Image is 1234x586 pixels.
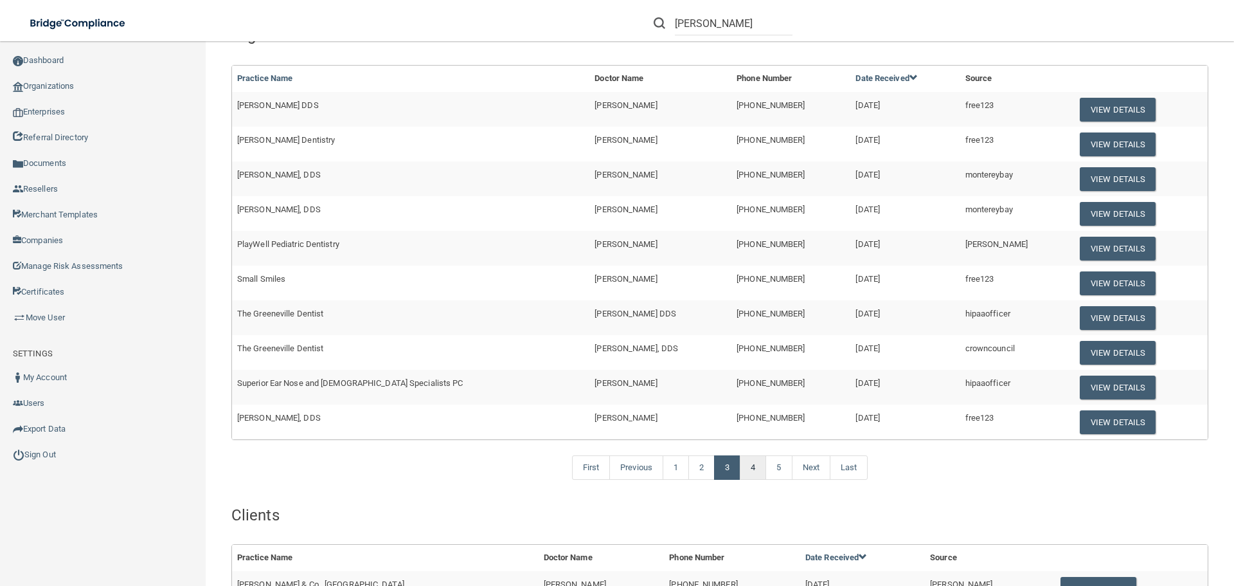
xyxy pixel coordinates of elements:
button: View Details [1080,341,1156,365]
button: View Details [1080,133,1156,156]
span: [DATE] [855,413,880,423]
img: ic-search.3b580494.png [654,17,665,29]
span: [PERSON_NAME] [965,239,1028,249]
span: [DATE] [855,239,880,249]
a: First [572,455,611,480]
a: 3 [714,455,740,480]
a: Date Received [855,73,917,83]
img: ic_reseller.de258add.png [13,184,23,194]
input: Search [675,12,792,35]
button: View Details [1080,167,1156,191]
img: organization-icon.f8decf85.png [13,82,23,92]
span: [PHONE_NUMBER] [737,205,805,214]
button: View Details [1080,237,1156,261]
span: crowncouncil [965,343,1015,353]
img: ic_power_dark.7ecde6b1.png [13,449,24,461]
span: [DATE] [855,135,880,145]
span: hipaaofficer [965,309,1010,318]
span: free123 [965,274,994,284]
span: [DATE] [855,170,880,179]
span: [PERSON_NAME] [595,274,657,284]
span: free123 [965,135,994,145]
a: 5 [765,455,792,480]
img: icon-documents.8dae5593.png [13,159,23,169]
img: enterprise.0d942306.png [13,108,23,117]
span: [PERSON_NAME], DDS [237,413,321,423]
button: View Details [1080,202,1156,226]
button: View Details [1080,271,1156,295]
span: [PHONE_NUMBER] [737,170,805,179]
a: Previous [609,455,663,480]
a: Practice Name [237,73,292,83]
th: Practice Name [232,545,539,571]
span: [PERSON_NAME], DDS [595,343,678,353]
img: ic_dashboard_dark.d01f4a41.png [13,56,23,66]
a: Next [792,455,830,480]
h4: Clients [231,507,1208,524]
span: [PHONE_NUMBER] [737,274,805,284]
span: free123 [965,413,994,423]
iframe: Drift Widget Chat Controller [1012,495,1219,546]
img: icon-users.e205127d.png [13,398,23,408]
span: PlayWell Pediatric Dentistry [237,239,339,249]
button: View Details [1080,410,1156,434]
span: Small Smiles [237,274,285,284]
span: [PHONE_NUMBER] [737,100,805,110]
span: [PERSON_NAME] DDS [595,309,676,318]
label: SETTINGS [13,346,53,362]
img: briefcase.64adab9b.png [13,311,26,324]
span: [PHONE_NUMBER] [737,378,805,388]
button: View Details [1080,98,1156,122]
a: 1 [663,455,689,480]
span: hipaaofficer [965,378,1010,388]
span: Superior Ear Nose and [DEMOGRAPHIC_DATA] Specialists PC [237,378,463,388]
a: 4 [740,455,766,480]
button: View Details [1080,306,1156,330]
span: [PHONE_NUMBER] [737,413,805,423]
th: Doctor Name [589,66,731,92]
span: [PHONE_NUMBER] [737,343,805,353]
span: montereybay [965,205,1013,214]
span: [PERSON_NAME] [595,239,657,249]
span: [DATE] [855,309,880,318]
th: Phone Number [731,66,850,92]
span: [PERSON_NAME] [595,205,657,214]
th: Source [960,66,1071,92]
span: [PERSON_NAME] [595,135,657,145]
a: 2 [688,455,715,480]
span: [PERSON_NAME], DDS [237,170,321,179]
th: Doctor Name [539,545,665,571]
span: [DATE] [855,205,880,214]
span: The Greeneville Dentist [237,343,323,353]
span: [DATE] [855,378,880,388]
th: Phone Number [664,545,800,571]
span: [PHONE_NUMBER] [737,309,805,318]
img: icon-export.b9366987.png [13,424,23,434]
span: [PERSON_NAME] Dentistry [237,135,335,145]
span: [PHONE_NUMBER] [737,239,805,249]
a: Last [830,455,868,480]
img: bridge_compliance_login_screen.278c3ca4.svg [19,10,138,37]
span: [PERSON_NAME] DDS [237,100,319,110]
th: Source [925,545,1051,571]
span: [DATE] [855,343,880,353]
span: [PERSON_NAME], DDS [237,205,321,214]
span: free123 [965,100,994,110]
span: [PERSON_NAME] [595,170,657,179]
span: montereybay [965,170,1013,179]
img: ic_user_dark.df1a06c3.png [13,372,23,383]
button: View Details [1080,376,1156,399]
span: [PERSON_NAME] [595,100,657,110]
a: Date Received [805,553,867,562]
span: The Greeneville Dentist [237,309,323,318]
span: [PHONE_NUMBER] [737,135,805,145]
span: [DATE] [855,274,880,284]
span: [DATE] [855,100,880,110]
span: [PERSON_NAME] [595,413,657,423]
span: [PERSON_NAME] [595,378,657,388]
